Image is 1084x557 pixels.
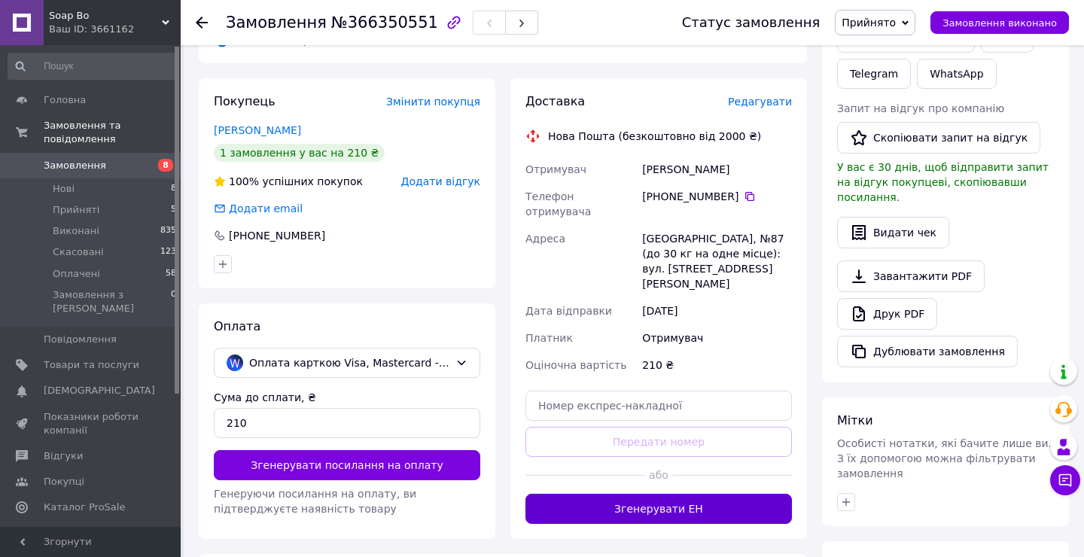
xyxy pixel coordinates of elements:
[160,224,176,238] span: 835
[171,203,176,217] span: 5
[639,297,795,324] div: [DATE]
[226,14,327,32] span: Замовлення
[837,336,1018,367] button: Дублювати замовлення
[525,190,591,218] span: Телефон отримувача
[837,217,949,248] button: Видати чек
[8,53,178,80] input: Пошук
[53,288,171,315] span: Замовлення з [PERSON_NAME]
[44,159,106,172] span: Замовлення
[53,267,100,281] span: Оплачені
[214,144,385,162] div: 1 замовлення у вас на 210 ₴
[525,494,792,524] button: Згенерувати ЕН
[44,358,139,372] span: Товари та послуги
[44,93,86,107] span: Головна
[401,175,480,187] span: Додати відгук
[642,189,792,204] div: [PHONE_NUMBER]
[53,245,104,259] span: Скасовані
[49,23,181,36] div: Ваш ID: 3661162
[728,96,792,108] span: Редагувати
[214,174,363,189] div: успішних покупок
[196,15,208,30] div: Повернутися назад
[53,203,99,217] span: Прийняті
[525,163,586,175] span: Отримувач
[917,59,996,89] a: WhatsApp
[837,59,911,89] a: Telegram
[53,182,75,196] span: Нові
[837,413,873,428] span: Мітки
[44,475,84,489] span: Покупці
[639,324,795,352] div: Отримувач
[214,94,276,108] span: Покупець
[544,129,765,144] div: Нова Пошта (безкоштовно від 2000 ₴)
[227,228,327,243] div: [PHONE_NUMBER]
[525,391,792,421] input: Номер експрес-накладної
[44,333,117,346] span: Повідомлення
[331,14,438,32] span: №366350551
[525,233,565,245] span: Адреса
[44,449,83,463] span: Відгуки
[837,437,1052,479] span: Особисті нотатки, які бачите лише ви. З їх допомогою можна фільтрувати замовлення
[930,11,1069,34] button: Замовлення виконано
[212,201,304,216] div: Додати email
[525,94,585,108] span: Доставка
[525,305,612,317] span: Дата відправки
[160,245,176,259] span: 123
[171,182,176,196] span: 8
[842,17,896,29] span: Прийнято
[166,267,176,281] span: 58
[158,159,173,172] span: 8
[171,288,176,315] span: 0
[639,156,795,183] div: [PERSON_NAME]
[639,352,795,379] div: 210 ₴
[214,391,316,403] label: Сума до сплати, ₴
[837,298,937,330] a: Друк PDF
[525,359,626,371] span: Оціночна вартість
[44,384,155,397] span: [DEMOGRAPHIC_DATA]
[682,15,821,30] div: Статус замовлення
[44,501,125,514] span: Каталог ProSale
[525,332,573,344] span: Платник
[214,488,416,515] span: Генеруючи посилання на оплату, ви підтверджуєте наявність товару
[44,410,139,437] span: Показники роботи компанії
[214,450,480,480] button: Згенерувати посилання на оплату
[837,161,1049,203] span: У вас є 30 днів, щоб відправити запит на відгук покупцеві, скопіювавши посилання.
[227,201,304,216] div: Додати email
[837,102,1004,114] span: Запит на відгук про компанію
[386,96,480,108] span: Змінити покупця
[249,355,449,371] span: Оплата карткою Visa, Mastercard - WayForPay
[942,17,1057,29] span: Замовлення виконано
[214,124,301,136] a: [PERSON_NAME]
[1050,465,1080,495] button: Чат з покупцем
[214,319,260,333] span: Оплата
[645,467,671,482] span: або
[229,175,259,187] span: 100%
[53,224,99,238] span: Виконані
[837,122,1040,154] button: Скопіювати запит на відгук
[639,225,795,297] div: [GEOGRAPHIC_DATA], №87 (до 30 кг на одне місце): вул. [STREET_ADDRESS][PERSON_NAME]
[837,260,985,292] a: Завантажити PDF
[49,9,162,23] span: Soap Bo
[44,119,181,146] span: Замовлення та повідомлення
